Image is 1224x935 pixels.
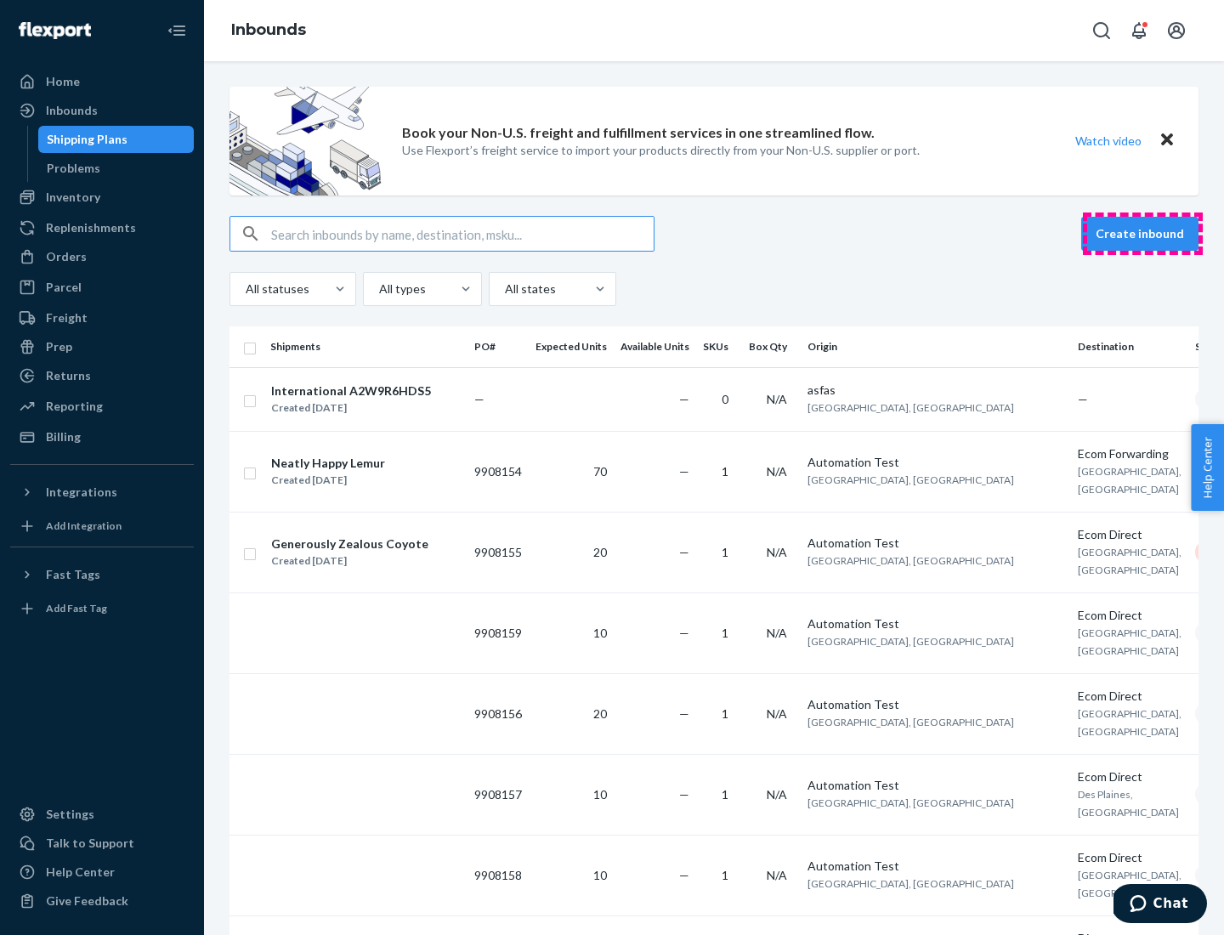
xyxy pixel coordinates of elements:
[46,835,134,852] div: Talk to Support
[807,382,1064,399] div: asfas
[46,428,81,445] div: Billing
[1078,465,1181,496] span: [GEOGRAPHIC_DATA], [GEOGRAPHIC_DATA]
[467,754,529,835] td: 9908157
[46,601,107,615] div: Add Fast Tag
[593,545,607,559] span: 20
[231,20,306,39] a: Inbounds
[271,399,431,416] div: Created [DATE]
[593,464,607,479] span: 70
[807,858,1064,875] div: Automation Test
[10,830,194,857] button: Talk to Support
[1078,768,1181,785] div: Ecom Direct
[46,398,103,415] div: Reporting
[46,219,136,236] div: Replenishments
[46,102,98,119] div: Inbounds
[722,392,728,406] span: 0
[271,217,654,251] input: Search inbounds by name, destination, msku...
[722,626,728,640] span: 1
[722,787,728,802] span: 1
[593,626,607,640] span: 10
[593,706,607,721] span: 20
[767,706,787,721] span: N/A
[722,545,728,559] span: 1
[263,326,467,367] th: Shipments
[218,6,320,55] ol: breadcrumbs
[271,535,428,552] div: Generously Zealous Coyote
[46,892,128,909] div: Give Feedback
[271,552,428,569] div: Created [DATE]
[46,367,91,384] div: Returns
[19,22,91,39] img: Flexport logo
[244,280,246,297] input: All statuses
[1078,688,1181,705] div: Ecom Direct
[474,392,484,406] span: —
[1078,546,1181,576] span: [GEOGRAPHIC_DATA], [GEOGRAPHIC_DATA]
[1078,392,1088,406] span: —
[1156,128,1178,153] button: Close
[807,777,1064,794] div: Automation Test
[767,545,787,559] span: N/A
[402,123,875,143] p: Book your Non-U.S. freight and fulfillment services in one streamlined flow.
[467,673,529,754] td: 9908156
[10,423,194,450] a: Billing
[767,626,787,640] span: N/A
[467,431,529,512] td: 9908154
[46,338,72,355] div: Prep
[1078,849,1181,866] div: Ecom Direct
[467,835,529,915] td: 9908158
[1191,424,1224,511] button: Help Center
[467,512,529,592] td: 9908155
[46,279,82,296] div: Parcel
[46,248,87,265] div: Orders
[1081,217,1198,251] button: Create inbound
[10,887,194,915] button: Give Feedback
[10,97,194,124] a: Inbounds
[10,274,194,301] a: Parcel
[679,706,689,721] span: —
[1071,326,1188,367] th: Destination
[1122,14,1156,48] button: Open notifications
[593,787,607,802] span: 10
[767,787,787,802] span: N/A
[10,513,194,540] a: Add Integration
[722,868,728,882] span: 1
[679,626,689,640] span: —
[1113,884,1207,926] iframe: Opens a widget where you can chat to one of our agents
[10,595,194,622] a: Add Fast Tag
[807,696,1064,713] div: Automation Test
[767,392,787,406] span: N/A
[271,455,385,472] div: Neatly Happy Lemur
[679,787,689,802] span: —
[46,73,80,90] div: Home
[679,392,689,406] span: —
[10,214,194,241] a: Replenishments
[807,796,1014,809] span: [GEOGRAPHIC_DATA], [GEOGRAPHIC_DATA]
[402,142,920,159] p: Use Flexport’s freight service to import your products directly from your Non-U.S. supplier or port.
[38,126,195,153] a: Shipping Plans
[807,877,1014,890] span: [GEOGRAPHIC_DATA], [GEOGRAPHIC_DATA]
[10,801,194,828] a: Settings
[46,484,117,501] div: Integrations
[1078,788,1179,819] span: Des Plaines, [GEOGRAPHIC_DATA]
[1078,626,1181,657] span: [GEOGRAPHIC_DATA], [GEOGRAPHIC_DATA]
[10,184,194,211] a: Inventory
[467,326,529,367] th: PO#
[10,393,194,420] a: Reporting
[10,479,194,506] button: Integrations
[271,382,431,399] div: International A2W9R6HDS5
[807,554,1014,567] span: [GEOGRAPHIC_DATA], [GEOGRAPHIC_DATA]
[679,464,689,479] span: —
[593,868,607,882] span: 10
[1064,128,1153,153] button: Watch video
[10,68,194,95] a: Home
[10,243,194,270] a: Orders
[377,280,379,297] input: All types
[679,868,689,882] span: —
[46,864,115,881] div: Help Center
[1078,445,1181,462] div: Ecom Forwarding
[1078,707,1181,738] span: [GEOGRAPHIC_DATA], [GEOGRAPHIC_DATA]
[46,189,100,206] div: Inventory
[1159,14,1193,48] button: Open account menu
